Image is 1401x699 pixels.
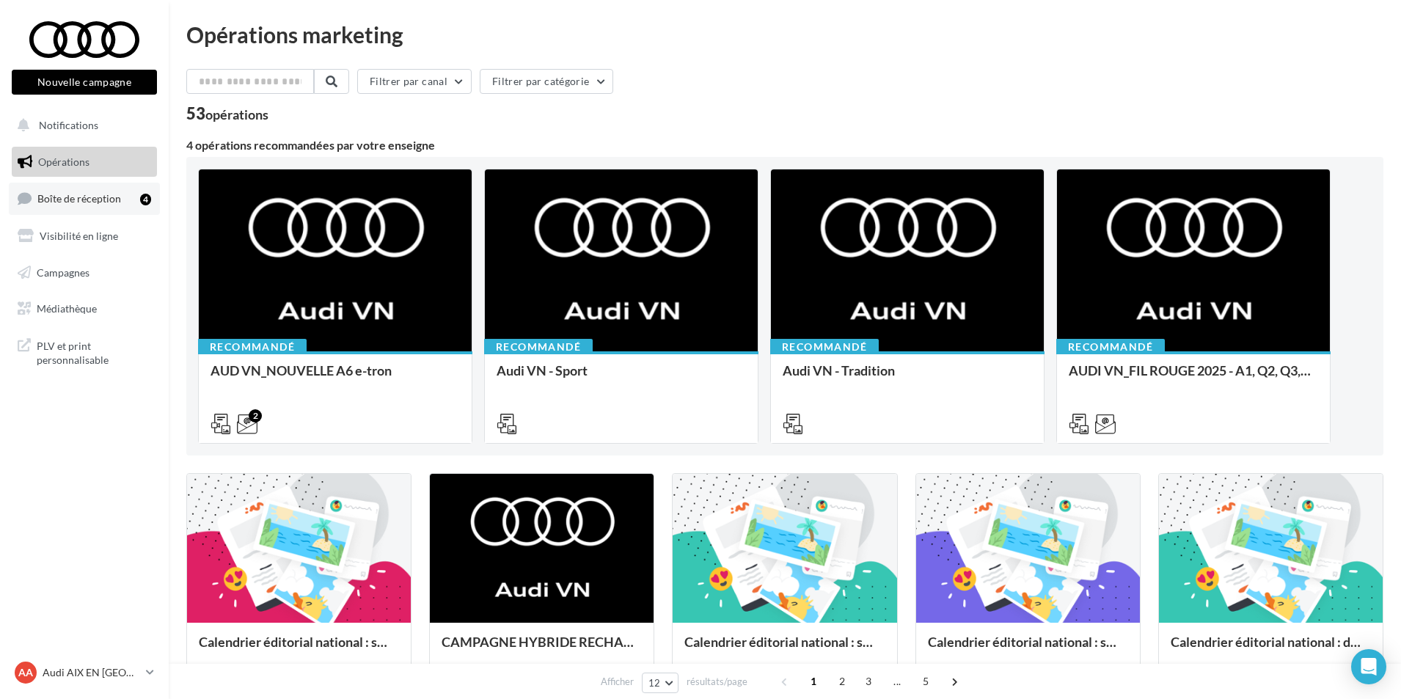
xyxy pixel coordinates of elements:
div: Calendrier éditorial national : du 02.09 au 15.09 [1171,634,1371,664]
span: PLV et print personnalisable [37,336,151,367]
div: AUD VN_NOUVELLE A6 e-tron [211,363,460,392]
div: Calendrier éditorial national : semaine du 22.09 au 28.09 [199,634,399,664]
p: Audi AIX EN [GEOGRAPHIC_DATA] [43,665,140,680]
div: Audi VN - Sport [497,363,746,392]
a: Boîte de réception4 [9,183,160,214]
div: Audi VN - Tradition [783,363,1032,392]
div: Open Intercom Messenger [1351,649,1386,684]
span: 3 [857,670,880,693]
div: Recommandé [1056,339,1165,355]
span: Visibilité en ligne [40,230,118,242]
div: opérations [205,108,268,121]
div: 2 [249,409,262,422]
div: AUDI VN_FIL ROUGE 2025 - A1, Q2, Q3, Q5 et Q4 e-tron [1069,363,1318,392]
div: 53 [186,106,268,122]
button: 12 [642,673,679,693]
span: ... [885,670,909,693]
div: CAMPAGNE HYBRIDE RECHARGEABLE [442,634,642,664]
span: Médiathèque [37,302,97,315]
div: Calendrier éditorial national : semaine du 15.09 au 21.09 [684,634,885,664]
div: Recommandé [484,339,593,355]
span: AA [18,665,33,680]
a: Médiathèque [9,293,160,324]
button: Nouvelle campagne [12,70,157,95]
div: Recommandé [198,339,307,355]
div: 4 [140,194,151,205]
span: 1 [802,670,825,693]
a: PLV et print personnalisable [9,330,160,373]
button: Filtrer par canal [357,69,472,94]
span: 2 [830,670,854,693]
div: Calendrier éditorial national : semaine du 08.09 au 14.09 [928,634,1128,664]
span: Boîte de réception [37,192,121,205]
button: Filtrer par catégorie [480,69,613,94]
div: Opérations marketing [186,23,1383,45]
button: Notifications [9,110,154,141]
span: Opérations [38,155,89,168]
a: AA Audi AIX EN [GEOGRAPHIC_DATA] [12,659,157,687]
a: Campagnes [9,257,160,288]
span: résultats/page [687,675,747,689]
span: 5 [914,670,937,693]
span: 12 [648,677,661,689]
div: 4 opérations recommandées par votre enseigne [186,139,1383,151]
span: Notifications [39,119,98,131]
a: Visibilité en ligne [9,221,160,252]
a: Opérations [9,147,160,178]
span: Afficher [601,675,634,689]
span: Campagnes [37,266,89,278]
div: Recommandé [770,339,879,355]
